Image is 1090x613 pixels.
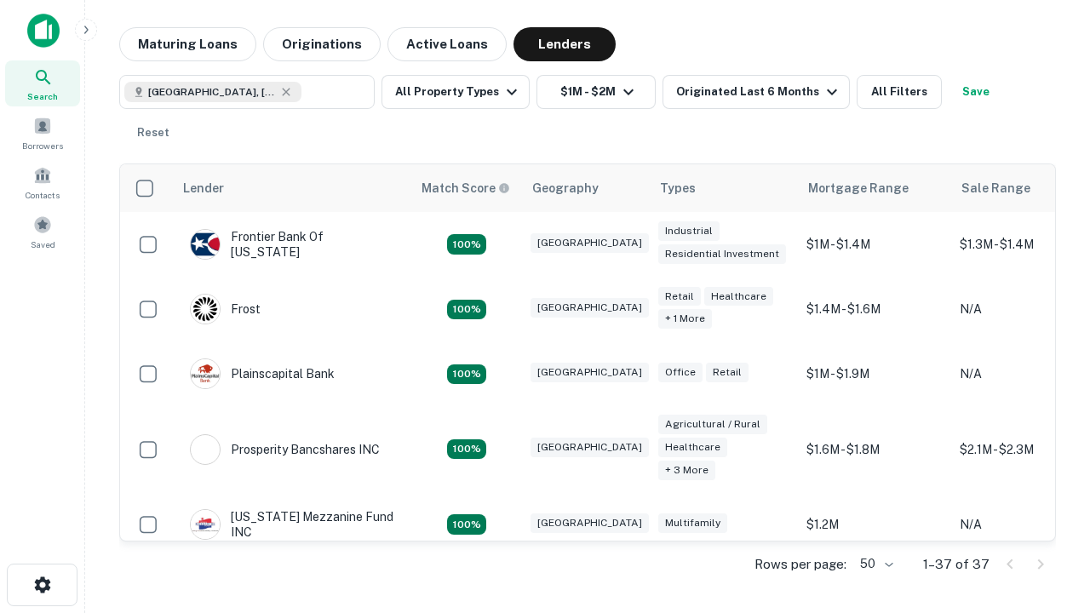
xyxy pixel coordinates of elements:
div: Mortgage Range [808,178,909,198]
a: Saved [5,209,80,255]
div: Retail [706,363,749,382]
button: Originated Last 6 Months [663,75,850,109]
th: Types [650,164,798,212]
div: Retail [658,287,701,306]
td: $1.2M [798,492,951,557]
div: Prosperity Bancshares INC [190,434,380,465]
button: Active Loans [387,27,507,61]
button: Originations [263,27,381,61]
div: Sale Range [961,178,1030,198]
img: picture [191,435,220,464]
div: [GEOGRAPHIC_DATA] [531,298,649,318]
p: Rows per page: [754,554,846,575]
th: Lender [173,164,411,212]
div: Matching Properties: 5, hasApolloMatch: undefined [447,514,486,535]
button: Lenders [513,27,616,61]
div: Frontier Bank Of [US_STATE] [190,229,394,260]
div: + 1 more [658,309,712,329]
div: Healthcare [704,287,773,306]
div: Matching Properties: 4, hasApolloMatch: undefined [447,234,486,255]
img: picture [191,510,220,539]
a: Search [5,60,80,106]
div: [GEOGRAPHIC_DATA] [531,363,649,382]
span: Search [27,89,58,103]
div: Types [660,178,696,198]
img: picture [191,295,220,324]
span: Saved [31,238,55,251]
iframe: Chat Widget [1005,422,1090,504]
div: Lender [183,178,224,198]
div: Multifamily [658,513,727,533]
div: Industrial [658,221,720,241]
td: $1M - $1.4M [798,212,951,277]
td: $1M - $1.9M [798,341,951,406]
a: Contacts [5,159,80,205]
div: Matching Properties: 6, hasApolloMatch: undefined [447,439,486,460]
td: $1.6M - $1.8M [798,406,951,492]
div: Residential Investment [658,244,786,264]
div: Geography [532,178,599,198]
button: All Filters [857,75,942,109]
div: Matching Properties: 4, hasApolloMatch: undefined [447,300,486,320]
div: Healthcare [658,438,727,457]
div: Office [658,363,703,382]
a: Borrowers [5,110,80,156]
button: Maturing Loans [119,27,256,61]
button: All Property Types [381,75,530,109]
span: Borrowers [22,139,63,152]
div: Originated Last 6 Months [676,82,842,102]
span: [GEOGRAPHIC_DATA], [GEOGRAPHIC_DATA], [GEOGRAPHIC_DATA] [148,84,276,100]
div: Matching Properties: 4, hasApolloMatch: undefined [447,364,486,385]
h6: Match Score [422,179,507,198]
button: Reset [126,116,181,150]
div: [GEOGRAPHIC_DATA] [531,513,649,533]
button: $1M - $2M [536,75,656,109]
p: 1–37 of 37 [923,554,990,575]
th: Geography [522,164,650,212]
div: 50 [853,552,896,576]
th: Capitalize uses an advanced AI algorithm to match your search with the best lender. The match sco... [411,164,522,212]
div: + 3 more [658,461,715,480]
img: capitalize-icon.png [27,14,60,48]
div: [GEOGRAPHIC_DATA] [531,438,649,457]
div: [US_STATE] Mezzanine Fund INC [190,509,394,540]
th: Mortgage Range [798,164,951,212]
td: $1.4M - $1.6M [798,277,951,341]
div: [GEOGRAPHIC_DATA] [531,233,649,253]
button: Save your search to get updates of matches that match your search criteria. [949,75,1003,109]
div: Agricultural / Rural [658,415,767,434]
div: Frost [190,294,261,324]
img: picture [191,230,220,259]
img: picture [191,359,220,388]
div: Plainscapital Bank [190,358,335,389]
div: Capitalize uses an advanced AI algorithm to match your search with the best lender. The match sco... [422,179,510,198]
span: Contacts [26,188,60,202]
